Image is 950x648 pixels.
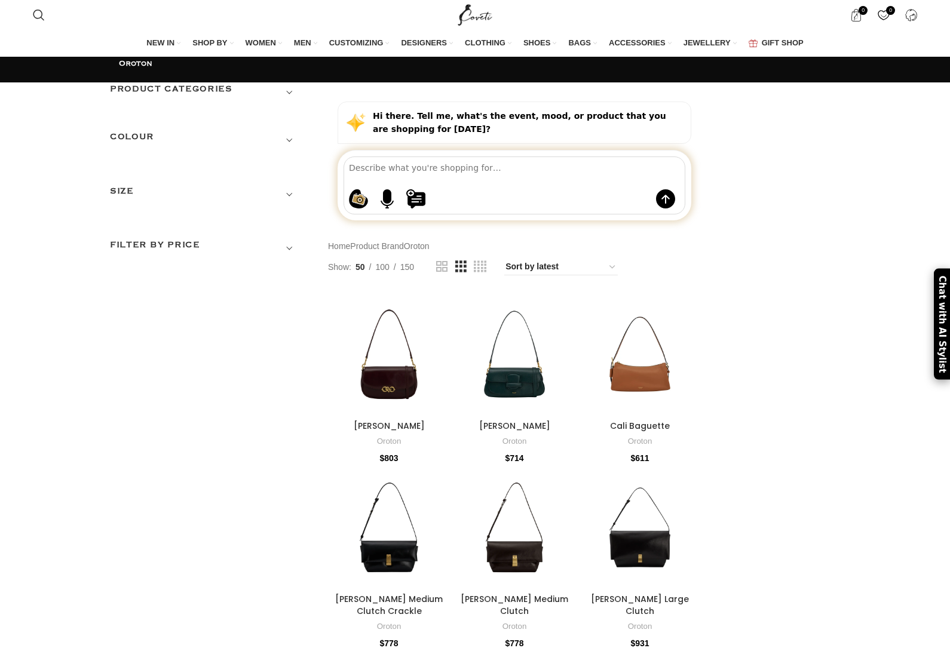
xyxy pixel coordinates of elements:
a: SHOES [523,31,557,56]
span: Show [328,260,351,274]
h3: Product categories [110,82,301,103]
span: SHOP BY [192,38,227,48]
a: Oroton [628,437,652,446]
bdi: 778 [505,638,523,648]
a: 150 [396,260,418,274]
span: MEN [294,38,311,48]
span: $ [630,453,635,463]
a: Grid view 3 [455,259,467,274]
a: 0 [844,3,868,27]
a: Cali Baguette [610,420,670,432]
span: BAGS [568,38,591,48]
span: 150 [400,262,414,272]
a: NEW IN [146,31,180,56]
a: SHOP BY [192,31,233,56]
a: [PERSON_NAME] [479,420,550,432]
span: 100 [375,262,389,272]
a: 50 [351,260,369,274]
span: $ [505,638,510,648]
h3: COLOUR [110,130,301,151]
span: Oroton [404,239,430,253]
a: 0 [871,3,896,27]
span: GIFT SHOP [762,38,804,48]
a: Oroton [377,622,402,631]
a: Search [27,3,51,27]
div: Main navigation [27,31,924,56]
a: Oroton [628,622,652,631]
a: Home [328,239,350,253]
span: $ [379,638,384,648]
span: $ [630,638,635,648]
span: WOMEN [246,38,276,48]
a: GIFT SHOP [749,31,804,56]
a: Oroton [502,622,527,631]
bdi: 931 [630,638,649,648]
img: GiftBag [749,39,758,47]
span: DESIGNERS [401,38,447,48]
select: Shop order [504,259,618,275]
span: 0 [886,6,895,15]
a: Grid view 4 [474,259,486,274]
a: Oroton [502,437,527,446]
bdi: 778 [379,638,398,648]
span: Product Brand [350,239,404,253]
a: [PERSON_NAME] Large Clutch [591,593,689,617]
span: $ [379,453,384,463]
span: CLOTHING [465,38,505,48]
a: [PERSON_NAME] Medium Clutch Crackle [335,593,443,617]
a: Site logo [455,10,495,19]
a: BAGS [568,31,597,56]
bdi: 803 [379,453,398,463]
a: MEN [294,31,317,56]
a: [PERSON_NAME] Medium Clutch [461,593,568,617]
span: CUSTOMIZING [329,38,384,48]
bdi: 611 [630,453,649,463]
span: ACCESSORIES [609,38,666,48]
div: My Wishlist [871,3,896,27]
bdi: 714 [505,453,523,463]
a: CLOTHING [465,31,511,56]
h3: SIZE [110,185,301,205]
a: DESIGNERS [401,31,453,56]
a: Grid view 2 [436,259,448,274]
a: WOMEN [246,31,282,56]
span: 50 [356,262,365,272]
a: CUSTOMIZING [329,31,390,56]
span: $ [505,453,510,463]
a: Oroton [377,437,402,446]
nav: Breadcrumb [328,239,430,253]
a: [PERSON_NAME] [354,420,425,432]
span: SHOES [523,38,551,48]
span: NEW IN [146,38,174,48]
a: ACCESSORIES [609,31,672,56]
a: JEWELLERY [684,31,737,56]
h3: Filter by price [110,238,301,259]
a: 100 [371,260,393,274]
span: 0 [859,6,868,15]
span: JEWELLERY [684,38,731,48]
